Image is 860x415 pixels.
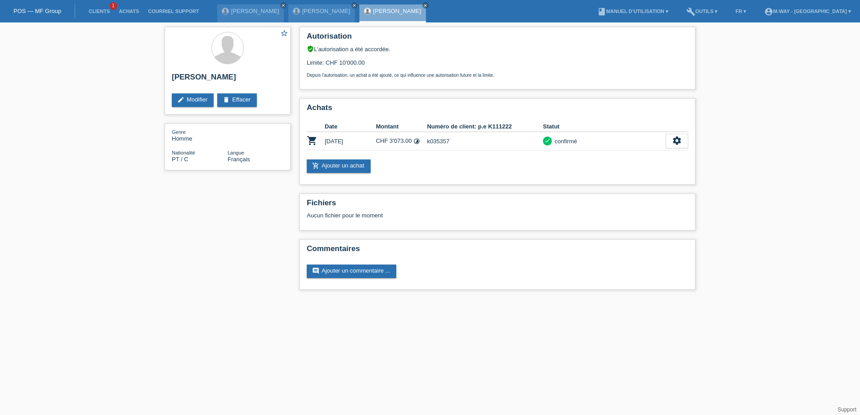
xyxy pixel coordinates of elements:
[682,9,722,14] a: buildOutils ▾
[228,150,244,155] span: Langue
[228,156,250,163] span: Français
[325,121,376,132] th: Date
[760,9,856,14] a: account_circlem-way - [GEOGRAPHIC_DATA] ▾
[312,162,319,169] i: add_shopping_cart
[764,7,773,16] i: account_circle
[597,7,606,16] i: book
[423,3,428,8] i: close
[307,45,314,53] i: verified_user
[552,137,577,146] div: confirmé
[114,9,143,14] a: Achats
[325,132,376,150] td: [DATE]
[307,212,582,219] div: Aucun fichier pour le moment
[217,93,257,107] a: deleteEffacer
[672,136,682,146] i: settings
[231,8,279,14] a: [PERSON_NAME]
[307,159,371,173] a: add_shopping_cartAjouter un achat
[373,8,421,14] a: [PERSON_NAME]
[302,8,350,14] a: [PERSON_NAME]
[307,45,688,53] div: L’autorisation a été accordée.
[172,93,214,107] a: editModifier
[84,9,114,14] a: Clients
[223,96,230,103] i: delete
[312,267,319,274] i: comment
[427,121,543,132] th: Numéro de client: p.e K111222
[280,29,288,37] i: star_border
[143,9,203,14] a: Courriel Support
[110,2,117,10] span: 1
[352,3,357,8] i: close
[307,135,318,146] i: POSP00028348
[172,129,186,135] span: Genre
[307,53,688,78] div: Limite: CHF 10'000.00
[307,73,688,78] p: Depuis l’autorisation, un achat a été ajouté, ce qui influence une autorisation future et la limite.
[307,265,396,278] a: commentAjouter un commentaire ...
[307,32,688,45] h2: Autorisation
[838,406,856,413] a: Support
[307,244,688,258] h2: Commentaires
[307,103,688,117] h2: Achats
[544,137,551,144] i: check
[731,9,751,14] a: FR ▾
[307,199,688,212] h2: Fichiers
[172,128,228,142] div: Homme
[376,132,427,150] td: CHF 3'073.00
[376,121,427,132] th: Montant
[172,156,188,163] span: Portugal / C / 01.07.2013
[280,2,287,9] a: close
[13,8,61,14] a: POS — MF Group
[427,132,543,150] td: k035357
[177,96,184,103] i: edit
[593,9,673,14] a: bookManuel d’utilisation ▾
[351,2,358,9] a: close
[413,138,420,145] i: Taux fixes (24 versements)
[172,73,283,86] h2: [PERSON_NAME]
[686,7,695,16] i: build
[543,121,666,132] th: Statut
[281,3,286,8] i: close
[280,29,288,39] a: star_border
[172,150,195,155] span: Nationalité
[422,2,429,9] a: close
